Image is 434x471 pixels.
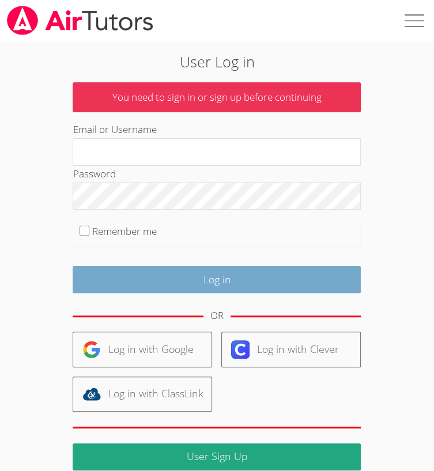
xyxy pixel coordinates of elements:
a: User Sign Up [73,443,361,470]
label: Remember me [92,225,157,238]
h2: User Log in [61,51,373,73]
img: google-logo-50288ca7cdecda66e5e0955fdab243c47b7ad437acaf1139b6f446037453330a.svg [82,340,101,359]
img: classlink-logo-d6bb404cc1216ec64c9a2012d9dc4662098be43eaf13dc465df04b49fa7ab582.svg [82,385,101,403]
a: Log in with Clever [221,332,361,367]
label: Email or Username [73,123,156,136]
a: Log in with Google [73,332,212,367]
a: Log in with ClassLink [73,377,212,412]
p: You need to sign in or sign up before continuing [73,82,361,113]
img: clever-logo-6eab21bc6e7a338710f1a6ff85c0baf02591cd810cc4098c63d3a4b26e2feb20.svg [231,340,250,359]
label: Password [73,167,115,180]
div: OR [210,307,224,324]
input: Log in [73,266,361,293]
img: airtutors_banner-c4298cdbf04f3fff15de1276eac7730deb9818008684d7c2e4769d2f7ddbe033.png [6,6,154,35]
